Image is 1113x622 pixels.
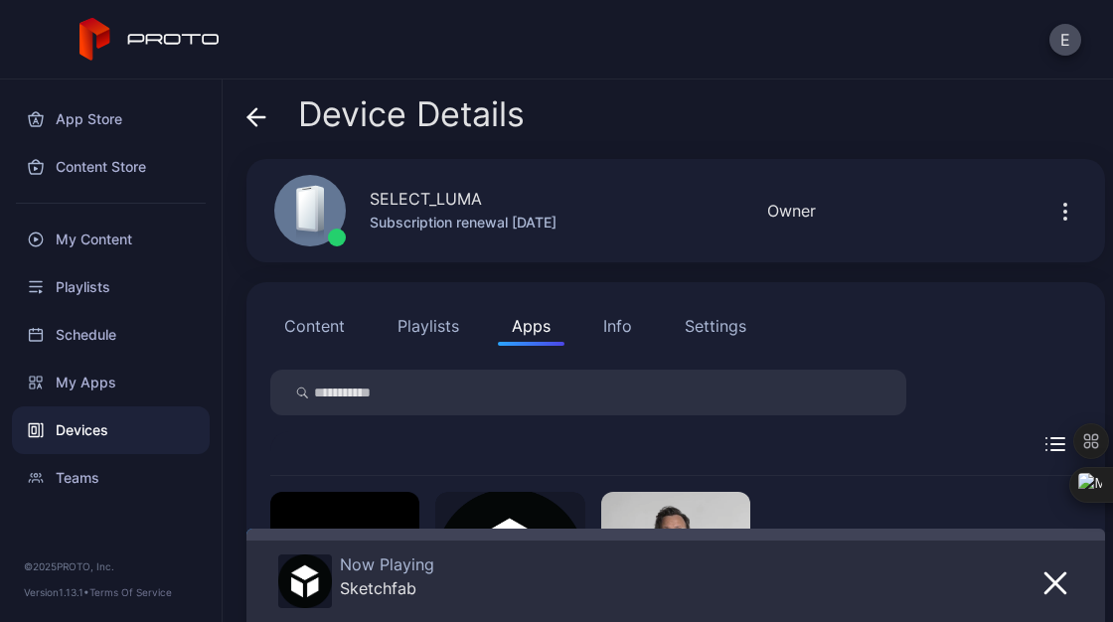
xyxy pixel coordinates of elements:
[12,143,210,191] a: Content Store
[12,95,210,143] a: App Store
[340,578,434,598] div: Sketchfab
[384,306,473,346] button: Playlists
[671,306,760,346] button: Settings
[685,314,746,338] div: Settings
[1049,24,1081,56] button: E
[603,314,632,338] div: Info
[340,554,434,574] div: Now Playing
[370,211,556,234] div: Subscription renewal [DATE]
[24,558,198,574] div: © 2025 PROTO, Inc.
[12,454,210,502] a: Teams
[12,263,210,311] a: Playlists
[89,586,172,598] a: Terms Of Service
[370,187,482,211] div: SELECT_LUMA
[270,306,359,346] button: Content
[12,216,210,263] a: My Content
[24,586,89,598] span: Version 1.13.1 •
[498,306,564,346] button: Apps
[298,95,525,133] span: Device Details
[12,311,210,359] a: Schedule
[12,359,210,406] a: My Apps
[12,406,210,454] a: Devices
[767,199,816,223] div: Owner
[589,306,646,346] button: Info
